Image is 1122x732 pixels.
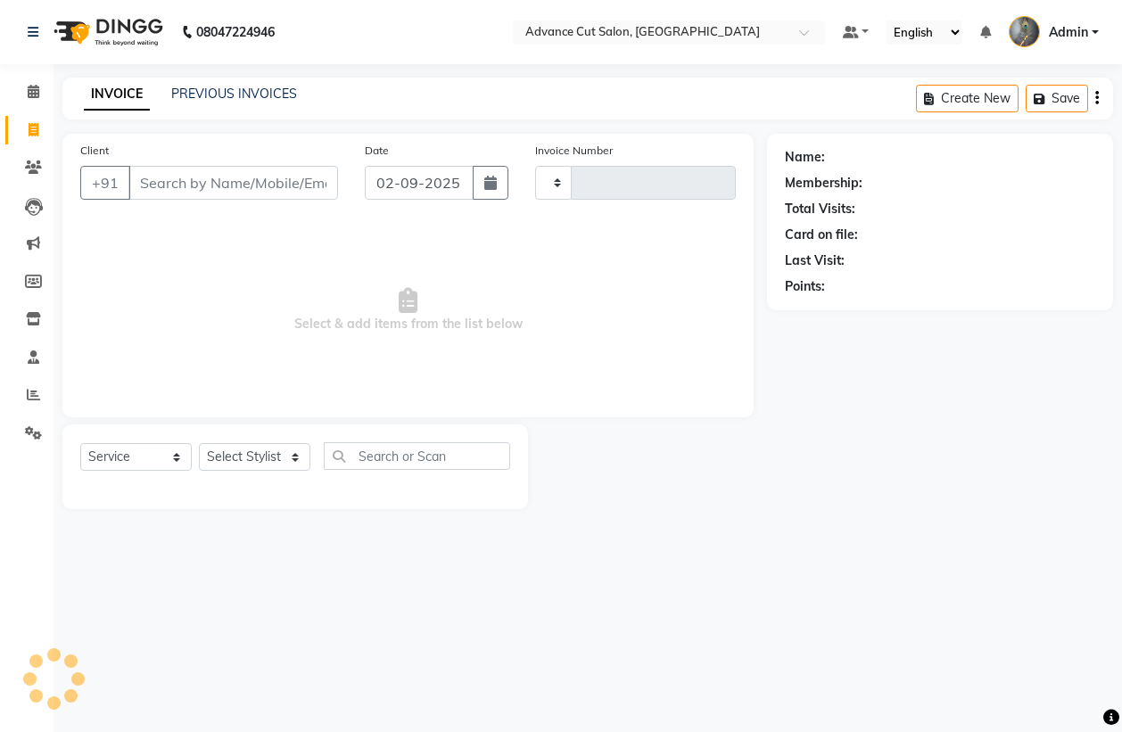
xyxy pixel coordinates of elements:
label: Date [365,143,389,159]
img: Admin [1009,16,1040,47]
img: logo [45,7,168,57]
input: Search or Scan [324,442,510,470]
input: Search by Name/Mobile/Email/Code [128,166,338,200]
button: Create New [916,85,1019,112]
div: Name: [785,148,825,167]
label: Client [80,143,109,159]
span: Admin [1049,23,1088,42]
a: PREVIOUS INVOICES [171,86,297,102]
button: +91 [80,166,130,200]
b: 08047224946 [196,7,275,57]
a: INVOICE [84,78,150,111]
div: Card on file: [785,226,858,244]
div: Total Visits: [785,200,855,218]
button: Save [1026,85,1088,112]
label: Invoice Number [535,143,613,159]
span: Select & add items from the list below [80,221,736,399]
div: Membership: [785,174,862,193]
div: Points: [785,277,825,296]
div: Last Visit: [785,251,845,270]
